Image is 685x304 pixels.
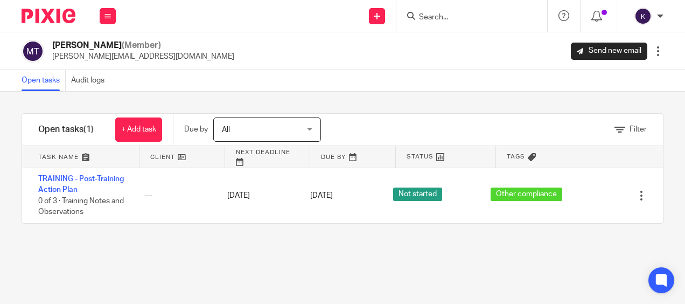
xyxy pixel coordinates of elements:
span: Status [407,152,434,161]
h2: [PERSON_NAME] [52,40,234,51]
h1: Open tasks [38,124,94,135]
a: + Add task [115,118,162,142]
span: [DATE] [310,192,333,199]
span: (1) [83,125,94,134]
img: Pixie [22,9,75,23]
p: Due by [184,124,208,135]
a: Audit logs [71,70,110,91]
p: [PERSON_NAME][EMAIL_ADDRESS][DOMAIN_NAME] [52,51,234,62]
span: 0 of 3 · Training Notes and Observations [38,197,124,216]
span: All [222,126,230,134]
span: Not started [393,188,442,201]
a: TRAINING - Post-Training Action Plan [38,175,124,194]
span: (Member) [122,41,161,50]
img: svg%3E [634,8,652,25]
a: Open tasks [22,70,66,91]
img: svg%3E [22,40,44,63]
span: Filter [630,126,647,133]
div: [DATE] [216,185,299,206]
div: --- [134,185,216,206]
span: Tags [507,152,525,161]
span: Other compliance [491,188,562,201]
input: Search [418,13,515,23]
a: Send new email [571,43,647,60]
